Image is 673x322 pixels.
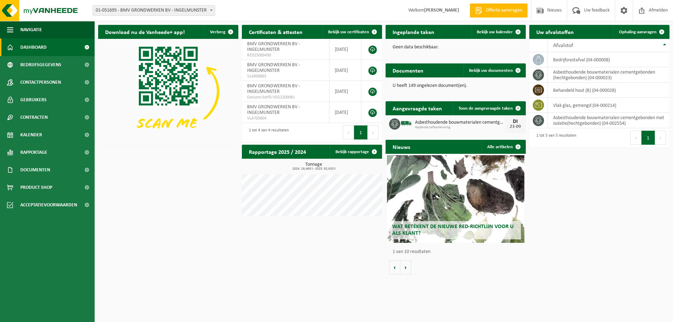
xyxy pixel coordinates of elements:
span: Contactpersonen [20,74,61,91]
span: Rapportage [20,144,47,161]
button: Vorige [389,260,400,274]
span: Bedrijfsgegevens [20,56,61,74]
td: asbesthoudende bouwmaterialen cementgebonden (hechtgebonden) (04-000023) [548,67,669,83]
h2: Download nu de Vanheede+ app! [98,25,192,39]
span: VLA900865 [247,74,324,79]
img: BL-SO-LV [400,117,412,129]
button: Previous [343,125,354,139]
iframe: chat widget [4,307,117,322]
span: Geplande zelfaanlevering [415,125,505,130]
h3: Tonnage [245,162,382,171]
h2: Rapportage 2025 / 2024 [242,145,313,158]
h2: Certificaten & attesten [242,25,310,39]
h2: Aangevraagde taken [386,101,449,115]
td: [DATE] [329,81,361,102]
td: behandeld hout (B) (04-000028) [548,83,669,98]
span: Bekijk uw certificaten [328,30,369,34]
h2: Ingeplande taken [386,25,441,39]
button: 1 [354,125,368,139]
span: Bekijk uw documenten [469,68,513,73]
h2: Nieuws [386,140,417,153]
p: U heeft 149 ongelezen document(en). [393,83,519,88]
td: vlak glas, gemengd (04-000214) [548,98,669,113]
button: 1 [641,131,655,145]
td: [DATE] [329,60,361,81]
td: bedrijfsrestafval (04-000008) [548,52,669,67]
span: Wat betekent de nieuwe RED-richtlijn voor u als klant? [392,224,514,236]
span: Gebruikers [20,91,47,109]
span: BMV GRONDWERKEN BV - INGELMUNSTER [247,41,300,52]
span: 01-051695 - BMV GRONDWERKEN BV - INGELMUNSTER [93,6,215,15]
a: Toon de aangevraagde taken [453,101,525,115]
a: Alle artikelen [482,140,525,154]
a: Ophaling aanvragen [613,25,669,39]
h2: Uw afvalstoffen [529,25,581,39]
span: Contracten [20,109,48,126]
span: Afvalstof [553,43,573,48]
span: Acceptatievoorwaarden [20,196,77,214]
span: Toon de aangevraagde taken [458,106,513,111]
span: 2024: 19,460 t - 2025: 92,620 t [245,167,382,171]
h2: Documenten [386,63,430,77]
a: Wat betekent de nieuwe RED-richtlijn voor u als klant? [387,155,524,243]
span: Navigatie [20,21,42,39]
strong: [PERSON_NAME] [424,8,459,13]
button: Verberg [204,25,238,39]
span: Ophaling aanvragen [619,30,657,34]
td: [DATE] [329,102,361,123]
div: DI [508,119,522,124]
span: Documenten [20,161,50,179]
a: Bekijk uw documenten [463,63,525,77]
a: Bekijk rapportage [330,145,381,159]
a: Bekijk uw certificaten [322,25,381,39]
span: BMV GRONDWERKEN BV - INGELMUNSTER [247,83,300,94]
td: asbesthoudende bouwmaterialen cementgebonden met isolatie(hechtgebonden) (04-002554) [548,113,669,128]
button: Next [368,125,379,139]
button: Volgende [400,260,411,274]
span: Asbesthoudende bouwmaterialen cementgebonden (hechtgebonden) [415,120,505,125]
div: 1 tot 4 van 4 resultaten [245,125,289,140]
img: Download de VHEPlus App [98,39,238,144]
a: Bekijk uw kalender [471,25,525,39]
p: 1 van 10 resultaten [393,249,522,254]
span: Dashboard [20,39,47,56]
span: Consent-SelfD-VEG2200081 [247,95,324,100]
button: Next [655,131,666,145]
span: Bekijk uw kalender [477,30,513,34]
a: Offerte aanvragen [470,4,528,18]
div: 1 tot 5 van 5 resultaten [533,130,576,145]
p: Geen data beschikbaar. [393,45,519,50]
span: Product Shop [20,179,52,196]
button: Previous [630,131,641,145]
span: Verberg [210,30,225,34]
span: BMV GRONDWERKEN BV - INGELMUNSTER [247,104,300,115]
span: VLA703604 [247,116,324,121]
span: Kalender [20,126,42,144]
td: [DATE] [329,39,361,60]
span: Offerte aanvragen [484,7,524,14]
span: 01-051695 - BMV GRONDWERKEN BV - INGELMUNSTER [93,5,215,16]
div: 23-09 [508,124,522,129]
span: BMV GRONDWERKEN BV - INGELMUNSTER [247,62,300,73]
span: RED25009430 [247,53,324,58]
